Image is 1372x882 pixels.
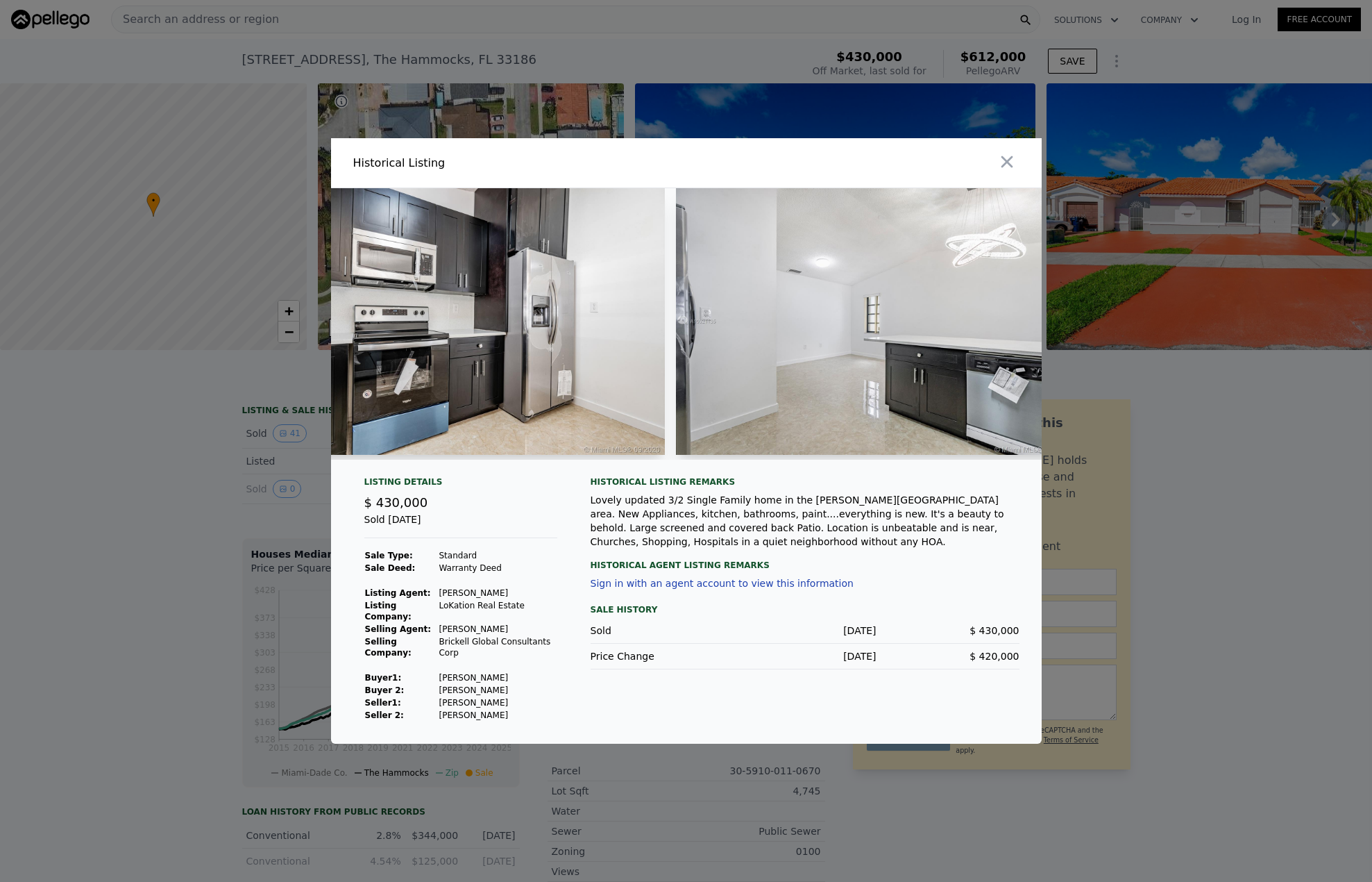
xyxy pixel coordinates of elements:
[438,562,557,574] td: Warranty Deed
[365,601,412,622] strong: Listing Company:
[438,549,557,562] td: Standard
[969,651,1019,662] span: $ 420,000
[438,697,557,709] td: [PERSON_NAME]
[438,623,557,635] td: [PERSON_NAME]
[365,698,401,708] strong: Seller 1 :
[365,624,432,634] strong: Selling Agent:
[365,710,404,720] strong: Seller 2:
[438,684,557,697] td: [PERSON_NAME]
[676,188,1076,455] img: Property Img
[365,685,405,695] strong: Buyer 2:
[591,476,1019,488] div: Historical Listing remarks
[438,672,557,684] td: [PERSON_NAME]
[265,188,665,455] img: Property Img
[734,649,876,663] div: [DATE]
[591,578,854,589] button: Sign in with an agent account to view this information
[365,673,402,683] strong: Buyer 1 :
[365,563,416,573] strong: Sale Deed:
[365,551,413,560] strong: Sale Type:
[438,587,557,599] td: [PERSON_NAME]
[365,637,412,658] strong: Selling Company:
[591,549,1019,571] div: Historical Agent Listing Remarks
[365,588,431,598] strong: Listing Agent:
[364,495,428,510] span: $ 430,000
[591,624,734,638] div: Sold
[353,155,681,172] div: Historical Listing
[364,513,557,538] div: Sold [DATE]
[364,476,557,493] div: Listing Details
[734,624,876,638] div: [DATE]
[438,599,557,623] td: LoKation Real Estate
[591,493,1019,549] div: Lovely updated 3/2 Single Family home in the [PERSON_NAME][GEOGRAPHIC_DATA] area. New Appliances,...
[591,601,1019,618] div: Sale History
[438,709,557,722] td: [PERSON_NAME]
[969,625,1019,636] span: $ 430,000
[591,649,734,663] div: Price Change
[438,635,557,659] td: Brickell Global Consultants Corp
